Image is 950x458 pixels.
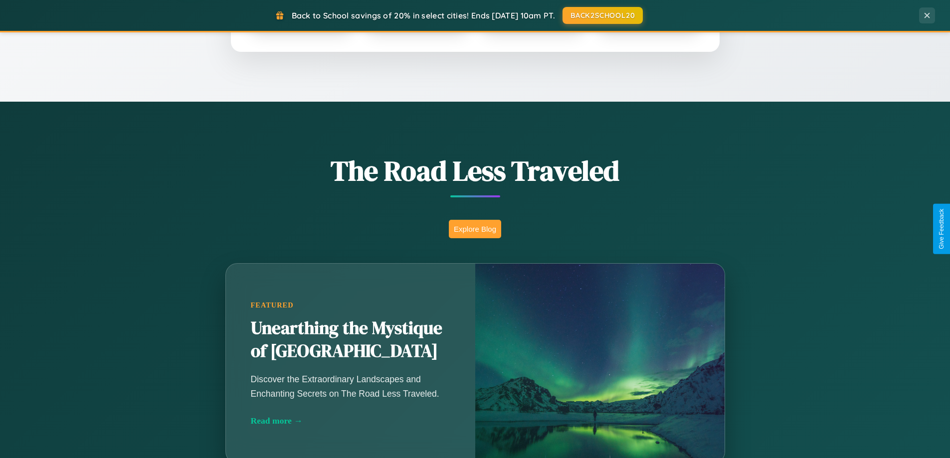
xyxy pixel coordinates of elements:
[563,7,643,24] button: BACK2SCHOOL20
[292,10,555,20] span: Back to School savings of 20% in select cities! Ends [DATE] 10am PT.
[251,416,450,426] div: Read more →
[449,220,501,238] button: Explore Blog
[176,152,774,190] h1: The Road Less Traveled
[251,317,450,363] h2: Unearthing the Mystique of [GEOGRAPHIC_DATA]
[938,209,945,249] div: Give Feedback
[251,301,450,309] div: Featured
[251,372,450,400] p: Discover the Extraordinary Landscapes and Enchanting Secrets on The Road Less Traveled.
